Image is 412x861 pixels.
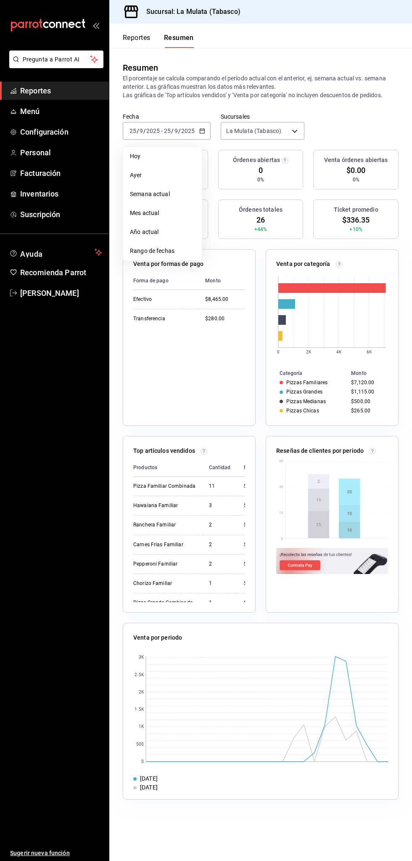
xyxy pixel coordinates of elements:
div: 2 [209,561,230,568]
th: Monto [237,459,267,477]
div: Resumen [123,61,158,74]
input: -- [139,128,143,134]
text: 0 [277,350,280,354]
div: Ranchera Familiar [133,521,195,529]
text: 2K [306,350,312,354]
div: $640.00 [244,561,267,568]
div: Pizza Grande Combinada [133,599,195,606]
span: Facturación [20,167,102,179]
div: Chorizo Familiar [133,580,195,587]
div: Pizzas Familiares [286,380,327,385]
span: Ayer [130,171,195,180]
div: $660.00 [244,541,267,548]
div: Carnes Frias Familiar [133,541,195,548]
span: +10% [349,226,362,233]
p: Venta por periodo [133,633,182,642]
span: Sugerir nueva función [10,849,102,858]
div: 1 [209,599,230,606]
p: Venta por categoría [276,260,330,268]
span: Configuración [20,126,102,138]
span: Recomienda Parrot [20,267,102,278]
span: / [143,128,146,134]
span: 26 [256,214,265,226]
text: 2K [139,690,144,695]
h3: Venta órdenes abiertas [324,156,388,165]
input: -- [174,128,178,134]
span: Mes actual [130,209,195,218]
div: 3 [209,502,230,509]
span: Semana actual [130,190,195,199]
a: Pregunta a Parrot AI [6,61,103,70]
div: Pepperoni Familiar [133,561,195,568]
div: Pizza Familiar Combinada [133,483,195,490]
th: Monto [348,369,398,378]
span: Reportes [20,85,102,96]
span: - [161,128,163,134]
button: open_drawer_menu [92,22,99,29]
span: Suscripción [20,209,102,220]
span: $0.00 [346,165,366,176]
span: Año actual [130,228,195,237]
label: Fecha [123,114,211,120]
span: $336.35 [342,214,370,226]
div: Pizzas Medianas [286,399,326,404]
span: / [137,128,139,134]
th: Productos [133,459,202,477]
div: $300.00 [244,599,267,606]
h3: Órdenes totales [239,205,283,214]
div: $320.00 [244,580,267,587]
text: 1K [139,725,144,729]
span: La Mulata (Tabasco) [226,127,282,135]
div: $7,120.00 [351,380,385,385]
span: 0% [353,176,359,183]
div: $280.00 [205,315,245,322]
div: $265.00 [351,408,385,414]
th: Categoría [266,369,348,378]
h3: Sucursal: La Mulata (Tabasco) [140,7,240,17]
span: / [171,128,174,134]
span: Menú [20,106,102,117]
input: -- [164,128,171,134]
div: 2 [209,541,230,548]
span: +44% [254,226,267,233]
text: 0 [141,760,144,764]
text: 4K [336,350,342,354]
div: $3,850.00 [244,483,267,490]
div: Pizzas Chicas [286,408,319,414]
div: Transferencia [133,315,192,322]
input: ---- [181,128,195,134]
span: 0% [257,176,264,183]
div: 1 [209,580,230,587]
th: Forma de pago [133,272,198,290]
div: $500.00 [351,399,385,404]
th: Cantidad [202,459,237,477]
input: -- [129,128,137,134]
span: Personal [20,147,102,158]
div: [DATE] [140,774,158,783]
text: 500 [136,742,144,747]
div: $8,465.00 [205,296,245,303]
text: 3K [139,655,144,660]
p: El porcentaje se calcula comparando el período actual con el anterior, ej. semana actual vs. sema... [123,74,399,99]
p: Reseñas de clientes por periodo [276,446,364,455]
button: Pregunta a Parrot AI [9,50,103,68]
div: 11 [209,483,230,490]
div: navigation tabs [123,34,194,48]
div: [DATE] [140,783,158,792]
button: Reportes [123,34,151,48]
div: $660.00 [244,521,267,529]
p: Top artículos vendidos [133,446,195,455]
h3: Órdenes abiertas [233,156,280,165]
span: [PERSON_NAME] [20,287,102,299]
button: Resumen [164,34,194,48]
div: Hawaiana Familiar [133,502,195,509]
div: $990.00 [244,502,267,509]
span: Ayuda [20,247,91,258]
p: Venta por formas de pago [133,260,203,268]
h3: Ticket promedio [334,205,378,214]
text: 2.5K [135,673,144,678]
span: Rango de fechas [130,247,195,255]
span: Inventarios [20,188,102,199]
th: Monto [198,272,245,290]
span: Hoy [130,152,195,161]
